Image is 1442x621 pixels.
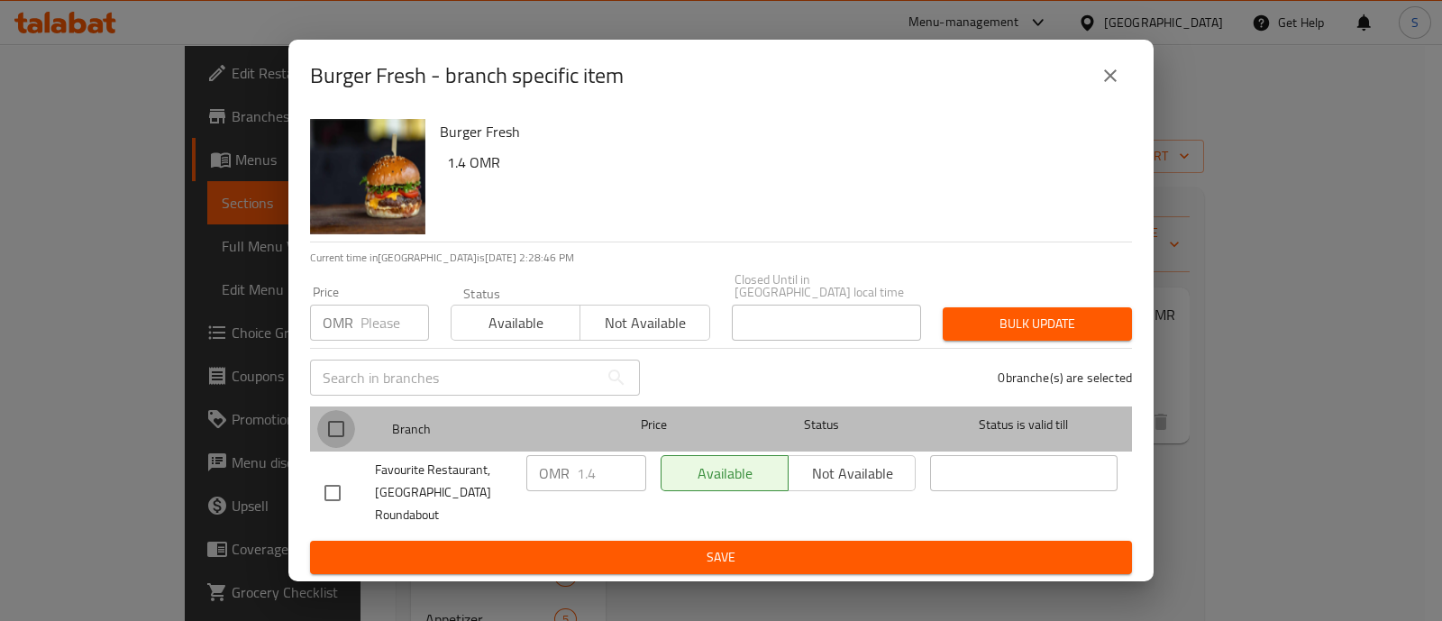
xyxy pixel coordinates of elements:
img: Burger Fresh [310,119,425,234]
p: OMR [323,312,353,333]
span: Available [459,310,573,336]
span: Price [594,414,714,436]
span: Not available [588,310,702,336]
p: OMR [539,462,570,484]
h6: 1.4 OMR [447,150,1118,175]
button: Available [451,305,580,341]
span: Bulk update [957,313,1118,335]
button: Not available [580,305,709,341]
span: Favourite Restaurant, [GEOGRAPHIC_DATA] Roundabout [375,459,512,526]
h6: Burger Fresh [440,119,1118,144]
input: Please enter price [360,305,429,341]
span: Status is valid till [930,414,1118,436]
input: Search in branches [310,360,598,396]
p: Current time in [GEOGRAPHIC_DATA] is [DATE] 2:28:46 PM [310,250,1132,266]
span: Branch [392,418,580,441]
button: Bulk update [943,307,1132,341]
h2: Burger Fresh - branch specific item [310,61,624,90]
p: 0 branche(s) are selected [998,369,1132,387]
span: Save [324,546,1118,569]
button: Save [310,541,1132,574]
button: close [1089,54,1132,97]
input: Please enter price [577,455,646,491]
span: Status [728,414,916,436]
